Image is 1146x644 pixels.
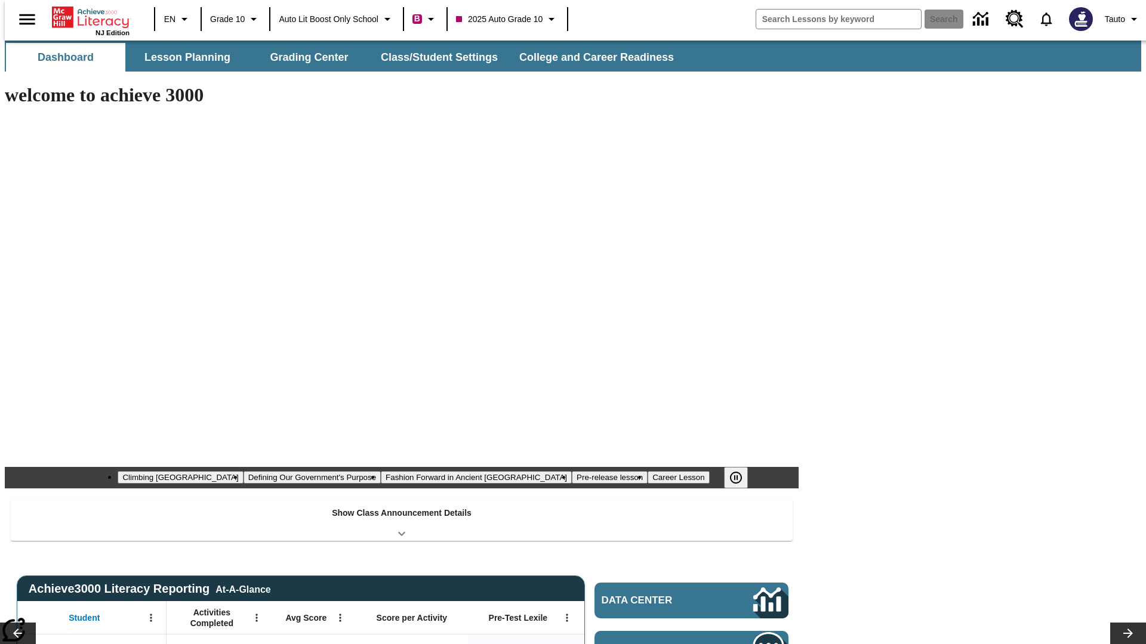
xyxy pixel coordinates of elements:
[5,84,799,106] h1: welcome to achieve 3000
[331,609,349,627] button: Open Menu
[1031,4,1062,35] a: Notifications
[6,43,125,72] button: Dashboard
[724,467,748,488] button: Pause
[172,607,251,628] span: Activities Completed
[52,5,130,29] a: Home
[456,13,543,26] span: 2025 Auto Grade 10
[1105,13,1125,26] span: Tauto
[558,609,576,627] button: Open Menu
[5,43,685,72] div: SubNavbar
[249,43,369,72] button: Grading Center
[29,582,271,596] span: Achieve3000 Literacy Reporting
[572,471,648,484] button: Slide 4 Pre-release lesson
[510,43,683,72] button: College and Career Readiness
[5,41,1141,72] div: SubNavbar
[279,13,378,26] span: Auto Lit Boost only School
[966,3,999,36] a: Data Center
[128,43,247,72] button: Lesson Planning
[210,13,245,26] span: Grade 10
[274,8,399,30] button: School: Auto Lit Boost only School, Select your school
[11,500,793,541] div: Show Class Announcement Details
[414,11,420,26] span: B
[332,507,472,519] p: Show Class Announcement Details
[1069,7,1093,31] img: Avatar
[756,10,921,29] input: search field
[381,471,572,484] button: Slide 3 Fashion Forward in Ancient Rome
[1110,623,1146,644] button: Lesson carousel, Next
[648,471,709,484] button: Slide 5 Career Lesson
[142,609,160,627] button: Open Menu
[371,43,507,72] button: Class/Student Settings
[205,8,266,30] button: Grade: Grade 10, Select a grade
[451,8,563,30] button: Class: 2025 Auto Grade 10, Select your class
[244,471,381,484] button: Slide 2 Defining Our Government's Purpose
[10,2,45,37] button: Open side menu
[489,612,548,623] span: Pre-Test Lexile
[118,471,243,484] button: Slide 1 Climbing Mount Tai
[95,29,130,36] span: NJ Edition
[377,612,448,623] span: Score per Activity
[594,583,788,618] a: Data Center
[164,13,175,26] span: EN
[248,609,266,627] button: Open Menu
[52,4,130,36] div: Home
[1062,4,1100,35] button: Select a new avatar
[408,8,443,30] button: Boost Class color is violet red. Change class color
[1100,8,1146,30] button: Profile/Settings
[215,582,270,595] div: At-A-Glance
[69,612,100,623] span: Student
[285,612,326,623] span: Avg Score
[159,8,197,30] button: Language: EN, Select a language
[724,467,760,488] div: Pause
[602,595,713,606] span: Data Center
[999,3,1031,35] a: Resource Center, Will open in new tab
